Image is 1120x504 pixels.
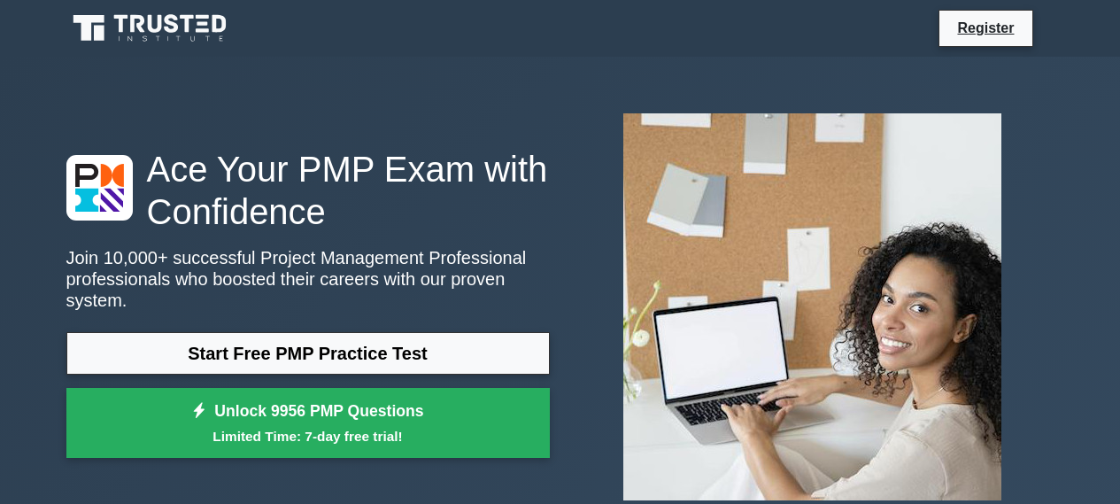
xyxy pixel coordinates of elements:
p: Join 10,000+ successful Project Management Professional professionals who boosted their careers w... [66,247,550,311]
a: Unlock 9956 PMP QuestionsLimited Time: 7-day free trial! [66,388,550,459]
small: Limited Time: 7-day free trial! [89,426,528,446]
a: Register [946,17,1024,39]
a: Start Free PMP Practice Test [66,332,550,375]
h1: Ace Your PMP Exam with Confidence [66,148,550,233]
